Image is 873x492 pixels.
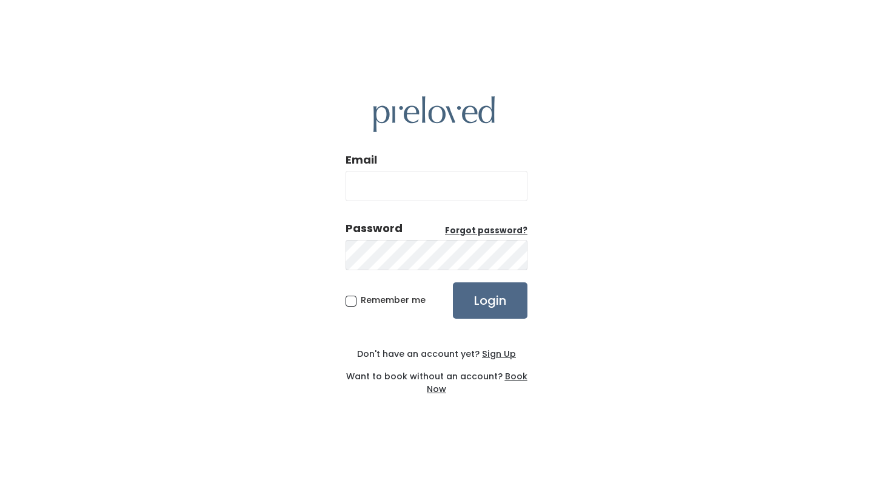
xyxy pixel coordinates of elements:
[482,348,516,360] u: Sign Up
[346,361,527,396] div: Want to book without an account?
[480,348,516,360] a: Sign Up
[373,96,495,132] img: preloved logo
[445,225,527,236] u: Forgot password?
[361,294,426,306] span: Remember me
[453,282,527,319] input: Login
[346,152,377,168] label: Email
[445,225,527,237] a: Forgot password?
[346,221,403,236] div: Password
[346,348,527,361] div: Don't have an account yet?
[427,370,527,395] a: Book Now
